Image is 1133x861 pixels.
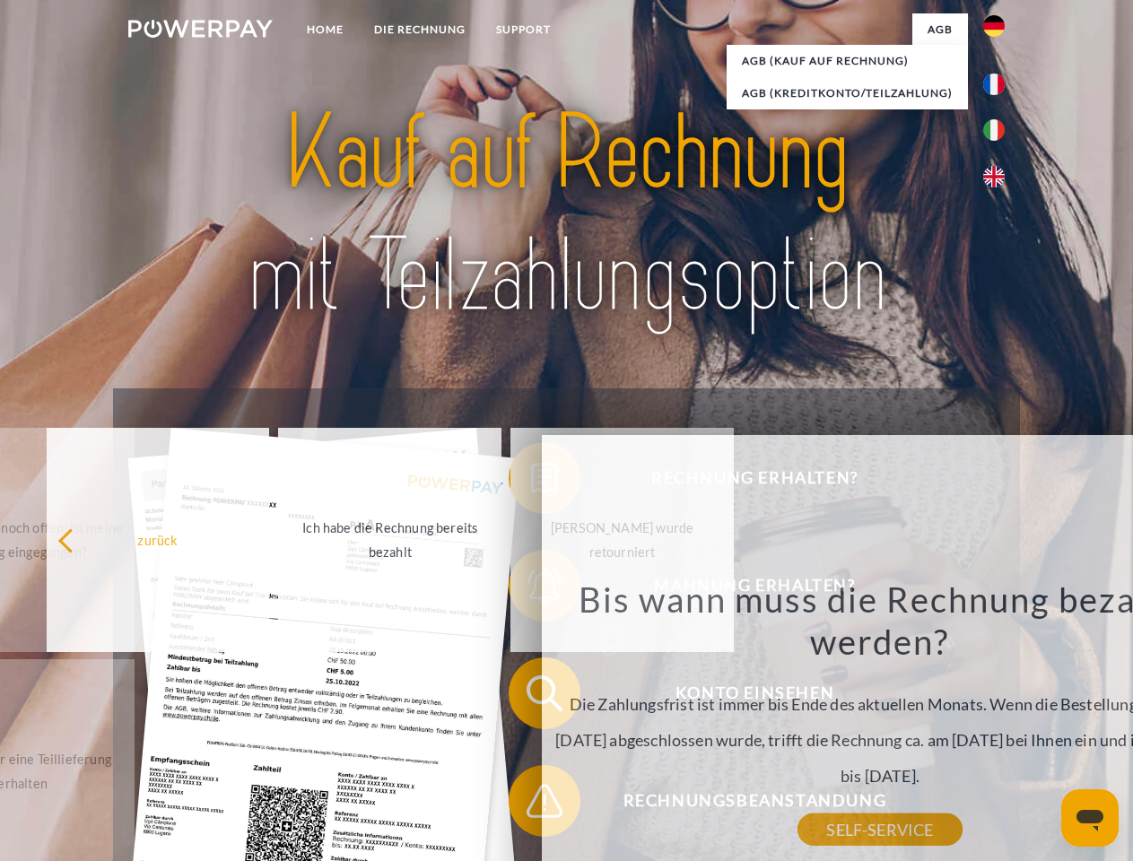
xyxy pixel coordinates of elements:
a: agb [912,13,968,46]
img: fr [983,74,1005,95]
img: de [983,15,1005,37]
button: Rechnungsbeanstandung [509,765,975,837]
div: Ich habe die Rechnung bereits bezahlt [289,516,491,564]
a: DIE RECHNUNG [359,13,481,46]
img: it [983,119,1005,141]
button: Konto einsehen [509,657,975,729]
a: AGB (Kauf auf Rechnung) [727,45,968,77]
div: zurück [57,527,259,552]
img: logo-powerpay-white.svg [128,20,273,38]
img: title-powerpay_de.svg [171,86,962,344]
a: Home [292,13,359,46]
iframe: Schaltfläche zum Öffnen des Messaging-Fensters [1061,789,1119,847]
a: SUPPORT [481,13,566,46]
a: AGB (Kreditkonto/Teilzahlung) [727,77,968,109]
img: en [983,166,1005,187]
a: SELF-SERVICE [797,813,962,846]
